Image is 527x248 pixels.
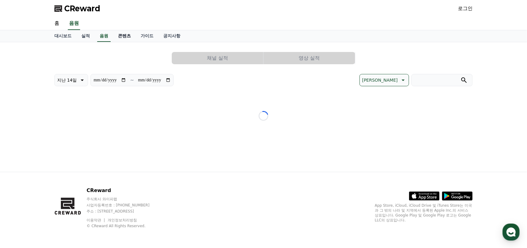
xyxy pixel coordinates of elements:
span: 설정 [94,203,102,208]
p: ~ [130,76,134,84]
p: CReward [87,187,161,194]
span: CReward [64,4,100,13]
button: 영상 실적 [263,52,355,64]
a: 공지사항 [158,30,185,42]
a: CReward [54,4,100,13]
span: 대화 [56,203,63,208]
p: 지난 14일 [57,76,77,84]
a: 채널 실적 [172,52,263,64]
a: 이용약관 [87,218,106,222]
a: 가이드 [136,30,158,42]
p: 사업자등록번호 : [PHONE_NUMBER] [87,203,161,208]
a: 홈 [2,194,40,209]
a: 대화 [40,194,79,209]
a: 로그인 [458,5,473,12]
button: 지난 14일 [54,74,88,86]
p: [PERSON_NAME] [362,76,398,84]
p: © CReward All Rights Reserved. [87,224,161,228]
a: 개인정보처리방침 [108,218,137,222]
a: 설정 [79,194,117,209]
button: 채널 실적 [172,52,263,64]
a: 콘텐츠 [113,30,136,42]
a: 실적 [76,30,95,42]
a: 홈 [50,17,64,30]
a: 대시보드 [50,30,76,42]
span: 홈 [19,203,23,208]
p: App Store, iCloud, iCloud Drive 및 iTunes Store는 미국과 그 밖의 나라 및 지역에서 등록된 Apple Inc.의 서비스 상표입니다. Goo... [375,203,473,223]
button: [PERSON_NAME] [359,74,409,86]
a: 음원 [97,30,111,42]
a: 음원 [68,17,80,30]
p: 주소 : [STREET_ADDRESS] [87,209,161,214]
p: 주식회사 와이피랩 [87,197,161,202]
